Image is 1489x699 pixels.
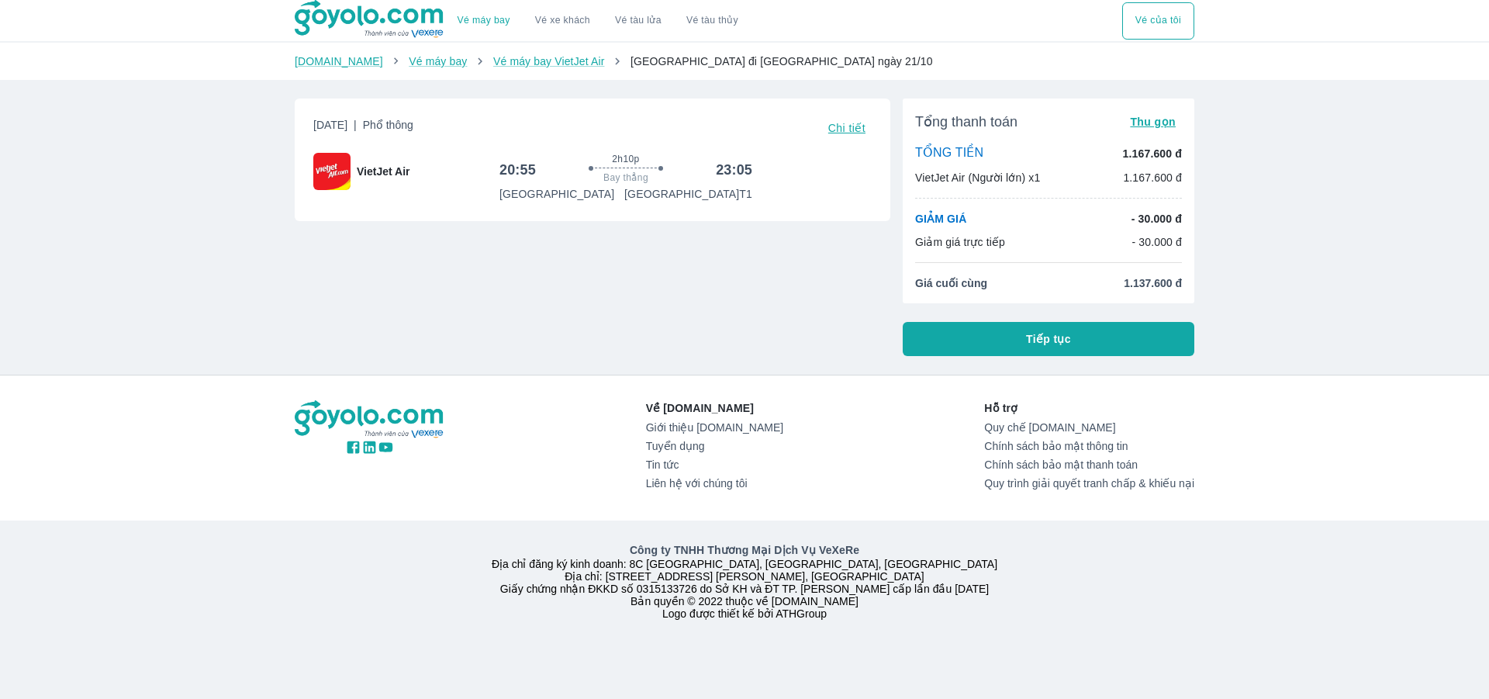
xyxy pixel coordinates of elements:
span: Phổ thông [363,119,413,131]
a: Quy chế [DOMAIN_NAME] [984,421,1194,434]
span: Bay thẳng [603,171,648,184]
a: Quy trình giải quyết tranh chấp & khiếu nại [984,477,1194,490]
span: Chi tiết [828,122,865,134]
p: [GEOGRAPHIC_DATA] T1 [624,186,752,202]
span: Tiếp tục [1026,331,1071,347]
span: [GEOGRAPHIC_DATA] đi [GEOGRAPHIC_DATA] ngày 21/10 [630,55,933,67]
a: Tin tức [646,459,783,471]
a: Chính sách bảo mật thông tin [984,440,1194,452]
span: | [354,119,357,131]
div: choose transportation mode [445,2,751,40]
span: [DATE] [313,117,413,139]
span: Tổng thanh toán [915,112,1017,131]
button: Tiếp tục [903,322,1194,356]
a: Vé máy bay [458,15,510,26]
p: 1.167.600 đ [1123,170,1182,185]
span: 1.137.600 đ [1124,275,1182,291]
a: [DOMAIN_NAME] [295,55,383,67]
button: Vé của tôi [1122,2,1194,40]
a: Giới thiệu [DOMAIN_NAME] [646,421,783,434]
a: Tuyển dụng [646,440,783,452]
button: Chi tiết [822,117,872,139]
a: Vé máy bay [409,55,467,67]
p: TỔNG TIỀN [915,145,983,162]
h6: 23:05 [716,161,752,179]
span: Giá cuối cùng [915,275,987,291]
span: 2h10p [612,153,639,165]
p: VietJet Air (Người lớn) x1 [915,170,1040,185]
p: Giảm giá trực tiếp [915,234,1005,250]
a: Liên hệ với chúng tôi [646,477,783,490]
p: GIẢM GIÁ [915,211,966,227]
span: Thu gọn [1130,116,1176,128]
a: Chính sách bảo mật thanh toán [984,459,1194,471]
p: - 30.000 đ [1131,234,1182,250]
p: Về [DOMAIN_NAME] [646,400,783,416]
button: Vé tàu thủy [674,2,751,40]
p: Công ty TNHH Thương Mại Dịch Vụ VeXeRe [298,542,1191,558]
nav: breadcrumb [295,54,1194,69]
p: - 30.000 đ [1131,211,1182,227]
div: choose transportation mode [1122,2,1194,40]
p: [GEOGRAPHIC_DATA] [499,186,614,202]
img: logo [295,400,445,439]
a: Vé máy bay VietJet Air [493,55,604,67]
a: Vé tàu lửa [603,2,674,40]
span: VietJet Air [357,164,409,179]
a: Vé xe khách [535,15,590,26]
button: Thu gọn [1124,111,1182,133]
h6: 20:55 [499,161,536,179]
p: Hỗ trợ [984,400,1194,416]
div: Địa chỉ đăng ký kinh doanh: 8C [GEOGRAPHIC_DATA], [GEOGRAPHIC_DATA], [GEOGRAPHIC_DATA] Địa chỉ: [... [285,542,1204,620]
p: 1.167.600 đ [1123,146,1182,161]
